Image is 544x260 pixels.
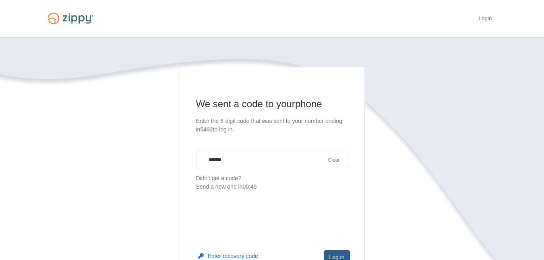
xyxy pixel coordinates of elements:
[196,174,348,191] p: Didn't get a code?
[196,183,348,191] div: Send a new one in 00:45
[43,9,98,28] img: Logo
[198,252,258,260] button: Enter recovery code
[478,15,492,23] a: Login
[196,117,348,134] p: Enter the 6-digit code that was sent to your number ending in 6492 to log in.
[196,98,348,110] h1: We sent a code to your phone
[326,156,342,164] button: Clear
